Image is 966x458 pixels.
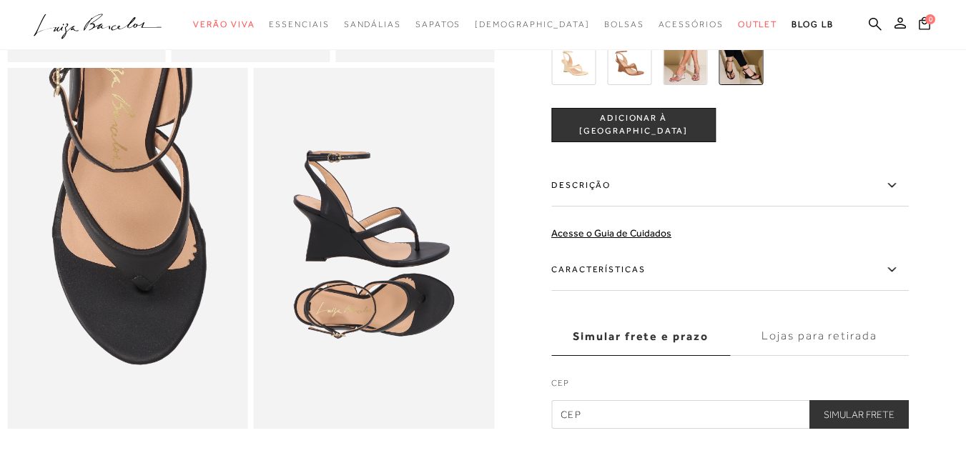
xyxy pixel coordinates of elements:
a: categoryNavScreenReaderText [269,11,329,38]
label: Descrição [551,165,909,206]
img: image [254,68,495,429]
span: Essenciais [269,19,329,29]
label: CEP [551,377,909,397]
span: Verão Viva [193,19,255,29]
a: BLOG LB [792,11,833,38]
span: Bolsas [604,19,644,29]
span: Outlet [738,19,778,29]
a: noSubCategoriesText [475,11,590,38]
a: categoryNavScreenReaderText [659,11,724,38]
span: Sapatos [415,19,460,29]
label: Lojas para retirada [730,317,909,356]
a: categoryNavScreenReaderText [604,11,644,38]
span: ADICIONAR À [GEOGRAPHIC_DATA] [552,113,715,138]
span: Sandálias [344,19,401,29]
a: Acesse o Guia de Cuidados [551,227,671,239]
img: SANDÁLIA ANABELA DE DEDO EM COURO CARAMELO [607,41,651,85]
a: categoryNavScreenReaderText [193,11,255,38]
label: Simular frete e prazo [551,317,730,356]
button: 0 [915,16,935,35]
a: categoryNavScreenReaderText [344,11,401,38]
button: ADICIONAR À [GEOGRAPHIC_DATA] [551,108,716,142]
span: 0 [925,14,935,24]
img: SANDÁLIA ANABELA DE DEDO EM COURO BAUNILHA [551,41,596,85]
label: Características [551,249,909,291]
img: image [7,68,248,429]
a: categoryNavScreenReaderText [738,11,778,38]
span: Acessórios [659,19,724,29]
a: categoryNavScreenReaderText [415,11,460,38]
button: Simular Frete [809,400,909,429]
img: SANDÁLIA ANABELA DE DEDO EM COURO PRATA [663,41,707,85]
span: [DEMOGRAPHIC_DATA] [475,19,590,29]
span: BLOG LB [792,19,833,29]
img: SANDÁLIA ANABELA DE DEDO EM COURO PRETO [719,41,763,85]
input: CEP [551,400,909,429]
